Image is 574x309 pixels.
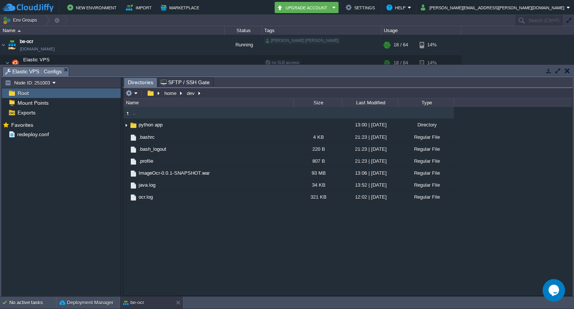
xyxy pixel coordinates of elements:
[163,90,178,97] button: home
[5,55,10,70] img: AMDAwAAAACH5BAEAAAAALAAAAAABAAEAAAICRAEAOw==
[398,179,454,191] div: Regular File
[398,167,454,179] div: Regular File
[543,279,567,302] iframe: chat widget
[10,122,34,128] span: Favorites
[342,179,398,191] div: 13:52 | [DATE]
[293,167,342,179] div: 93 MB
[293,155,342,167] div: 807 B
[342,131,398,143] div: 21:23 | [DATE]
[3,3,53,12] img: CloudJiffy
[5,67,62,76] span: Elastic VPS : Configs
[398,191,454,203] div: Regular File
[399,98,454,107] div: Type
[382,26,461,35] div: Usage
[123,155,129,167] img: AMDAwAAAACH5BAEAAAAALAAAAAABAAEAAAICRAEAOw==
[128,78,153,87] span: Directories
[10,55,21,70] img: AMDAwAAAACH5BAEAAAAALAAAAAABAAEAAAICRAEAOw==
[59,299,113,306] button: Deployment Manager
[398,119,454,131] div: Directory
[123,167,129,179] img: AMDAwAAAACH5BAEAAAAALAAAAAABAAEAAAICRAEAOw==
[421,3,567,12] button: [PERSON_NAME][EMAIL_ADDRESS][PERSON_NAME][DOMAIN_NAME]
[138,194,154,200] a: ocr.log
[123,131,129,143] img: AMDAwAAAACH5BAEAAAAALAAAAAABAAEAAAICRAEAOw==
[16,100,50,106] a: Mount Points
[22,57,51,62] a: Elastic VPS
[22,56,51,63] span: Elastic VPS
[293,191,342,203] div: 321 KB
[346,3,377,12] button: Settings
[123,179,129,191] img: AMDAwAAAACH5BAEAAAAALAAAAAABAAEAAAICRAEAOw==
[129,121,138,129] img: AMDAwAAAACH5BAEAAAAALAAAAAABAAEAAAICRAEAOw==
[265,60,299,65] span: no SLB access
[129,169,138,178] img: AMDAwAAAACH5BAEAAAAALAAAAAABAAEAAAICRAEAOw==
[420,55,444,70] div: 14%
[386,3,408,12] button: Help
[138,170,211,176] a: ImageOcr-0.0.1-SNAPSHOT.war
[293,143,342,155] div: 220 B
[342,143,398,155] div: 21:23 | [DATE]
[342,191,398,203] div: 12:02 | [DATE]
[138,122,164,128] a: python app
[1,26,224,35] div: Name
[20,45,55,53] span: [DOMAIN_NAME]
[7,35,17,55] img: AMDAwAAAACH5BAEAAAAALAAAAAABAAEAAAICRAEAOw==
[161,78,210,87] span: SFTP / SSH Gate
[123,191,129,203] img: AMDAwAAAACH5BAEAAAAALAAAAAABAAEAAAICRAEAOw==
[16,90,30,97] a: Root
[129,146,138,154] img: AMDAwAAAACH5BAEAAAAALAAAAAABAAEAAAICRAEAOw==
[264,37,340,44] div: [PERSON_NAME].[PERSON_NAME]
[343,98,398,107] div: Last Modified
[129,181,138,190] img: AMDAwAAAACH5BAEAAAAALAAAAAABAAEAAAICRAEAOw==
[129,134,138,142] img: AMDAwAAAACH5BAEAAAAALAAAAAABAAEAAAICRAEAOw==
[129,157,138,166] img: AMDAwAAAACH5BAEAAAAALAAAAAABAAEAAAICRAEAOw==
[161,3,201,12] button: Marketplace
[10,122,34,128] a: Favorites
[126,3,154,12] button: Import
[138,134,156,140] a: .bashrc
[394,35,408,55] div: 18 / 64
[5,79,52,86] button: Node ID: 251003
[123,299,144,306] button: be-ocr
[225,35,262,55] div: Running
[18,30,21,32] img: AMDAwAAAACH5BAEAAAAALAAAAAABAAEAAAICRAEAOw==
[398,131,454,143] div: Regular File
[294,98,342,107] div: Size
[123,119,129,131] img: AMDAwAAAACH5BAEAAAAALAAAAAABAAEAAAICRAEAOw==
[123,109,132,117] img: AMDAwAAAACH5BAEAAAAALAAAAAABAAEAAAICRAEAOw==
[9,297,56,309] div: No active tasks
[293,131,342,143] div: 4 KB
[3,15,40,25] button: Env Groups
[420,35,444,55] div: 14%
[342,119,398,131] div: 13:00 | [DATE]
[20,38,33,45] a: be-ocr
[138,146,167,152] a: .bash_logout
[132,110,137,116] a: ..
[225,26,262,35] div: Status
[123,88,572,98] input: Click to enter the path
[394,55,408,70] div: 18 / 64
[342,167,398,179] div: 13:06 | [DATE]
[129,193,138,202] img: AMDAwAAAACH5BAEAAAAALAAAAAABAAEAAAICRAEAOw==
[123,143,129,155] img: AMDAwAAAACH5BAEAAAAALAAAAAABAAEAAAICRAEAOw==
[293,179,342,191] div: 34 KB
[16,131,50,138] a: redeploy.conf
[16,109,37,116] a: Exports
[0,35,6,55] img: AMDAwAAAACH5BAEAAAAALAAAAAABAAEAAAICRAEAOw==
[67,3,119,12] button: New Environment
[138,158,154,164] a: .profile
[138,182,157,188] a: java.log
[398,143,454,155] div: Regular File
